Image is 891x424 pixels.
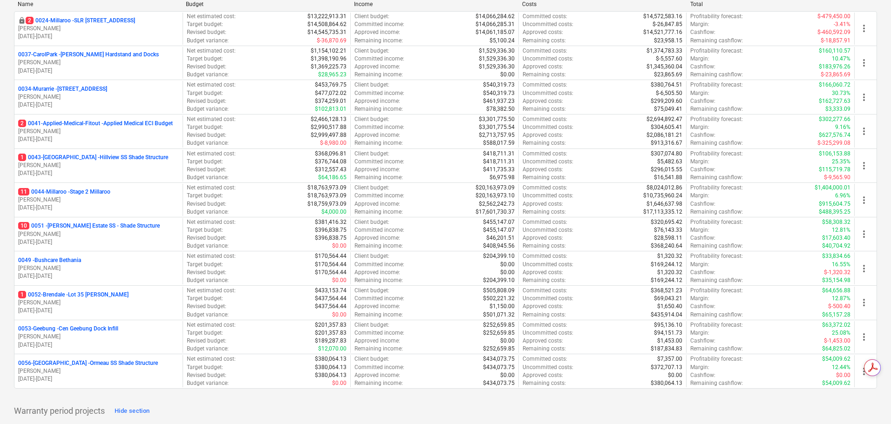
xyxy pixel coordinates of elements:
[307,184,347,192] p: $18,763,973.09
[320,139,347,147] p: $-8,980.00
[690,234,715,242] p: Cashflow :
[690,37,743,45] p: Remaining cashflow :
[646,131,682,139] p: $2,086,181.21
[187,158,223,166] p: Target budget :
[354,192,404,200] p: Committed income :
[490,174,515,182] p: $6,975.98
[18,367,179,375] p: [PERSON_NAME]
[318,174,347,182] p: $64,186.65
[646,184,682,192] p: $8,024,012.86
[315,261,347,269] p: $170,564.44
[523,63,563,71] p: Approved costs :
[18,17,26,25] div: This project is confidential
[354,89,404,97] p: Committed income :
[819,208,850,216] p: $488,395.25
[646,47,682,55] p: $1,374,783.33
[187,218,236,226] p: Net estimated cost :
[651,242,682,250] p: $368,240.64
[354,37,403,45] p: Remaining income :
[824,174,850,182] p: $-9,565.90
[18,375,179,383] p: [DATE] - [DATE]
[187,139,229,147] p: Budget variance :
[18,256,81,264] p: 0049 - Bushcare Bethania
[187,166,226,174] p: Revised budget :
[819,47,850,55] p: $160,110.57
[690,97,715,105] p: Cashflow :
[690,123,709,131] p: Margin :
[476,28,515,36] p: $14,061,185.07
[354,97,400,105] p: Approved income :
[186,1,347,7] div: Budget
[354,200,400,208] p: Approved income :
[354,123,404,131] p: Committed income :
[187,192,223,200] p: Target budget :
[317,37,347,45] p: $-36,870.69
[690,131,715,139] p: Cashflow :
[18,222,179,246] div: 100051 -[PERSON_NAME] Estate SS - Shade Structure[PERSON_NAME][DATE]-[DATE]
[311,123,347,131] p: $2,990,517.88
[690,218,743,226] p: Profitability forecast :
[18,359,179,383] div: 0056-[GEOGRAPHIC_DATA] -Ormeau SS Shade Structure[PERSON_NAME][DATE]-[DATE]
[523,226,573,234] p: Uncommitted costs :
[835,123,850,131] p: 9.16%
[315,218,347,226] p: $381,416.32
[483,166,515,174] p: $411,735.33
[690,242,743,250] p: Remaining cashflow :
[690,252,743,260] p: Profitability forecast :
[187,47,236,55] p: Net estimated cost :
[832,89,850,97] p: 30.73%
[500,71,515,79] p: $0.00
[318,71,347,79] p: $28,965.23
[822,234,850,242] p: $17,603.40
[483,89,515,97] p: $540,319.73
[354,226,404,234] p: Committed income :
[858,160,870,171] span: more_vert
[690,184,743,192] p: Profitability forecast :
[858,126,870,137] span: more_vert
[18,333,179,341] p: [PERSON_NAME]
[690,174,743,182] p: Remaining cashflow :
[654,71,682,79] p: $23,865.69
[819,81,850,89] p: $166,060.72
[18,307,179,315] p: [DATE] - [DATE]
[18,162,179,169] p: [PERSON_NAME]
[307,13,347,20] p: $13,222,913.31
[479,63,515,71] p: $1,529,336.30
[646,200,682,208] p: $1,646,637.98
[187,71,229,79] p: Budget variance :
[187,242,229,250] p: Budget variance :
[18,291,179,315] div: 10052-Brendale -Lot 35 [PERSON_NAME][PERSON_NAME][DATE]-[DATE]
[523,97,563,105] p: Approved costs :
[187,13,236,20] p: Net estimated cost :
[18,222,29,229] span: 10
[690,226,709,234] p: Margin :
[832,55,850,63] p: 10.47%
[354,1,515,7] div: Income
[690,192,709,200] p: Margin :
[690,166,715,174] p: Cashflow :
[18,272,179,280] p: [DATE] - [DATE]
[187,226,223,234] p: Target budget :
[819,200,850,208] p: $915,604.75
[523,150,567,158] p: Committed costs :
[315,150,347,158] p: $368,096.81
[479,200,515,208] p: $2,562,242.73
[307,28,347,36] p: $14,545,735.31
[354,13,389,20] p: Client budget :
[18,85,107,93] p: 0034-Murarrie - [STREET_ADDRESS]
[18,135,179,143] p: [DATE] - [DATE]
[18,188,29,195] span: 11
[490,37,515,45] p: $5,100.24
[332,242,347,250] p: $0.00
[819,131,850,139] p: $627,576.74
[479,47,515,55] p: $1,529,336.30
[523,55,573,63] p: Uncommitted costs :
[187,174,229,182] p: Budget variance :
[187,20,223,28] p: Target budget :
[690,63,715,71] p: Cashflow :
[311,115,347,123] p: $2,466,128.13
[354,105,403,113] p: Remaining income :
[523,184,567,192] p: Committed costs :
[18,169,179,177] p: [DATE] - [DATE]
[654,37,682,45] p: $23,958.15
